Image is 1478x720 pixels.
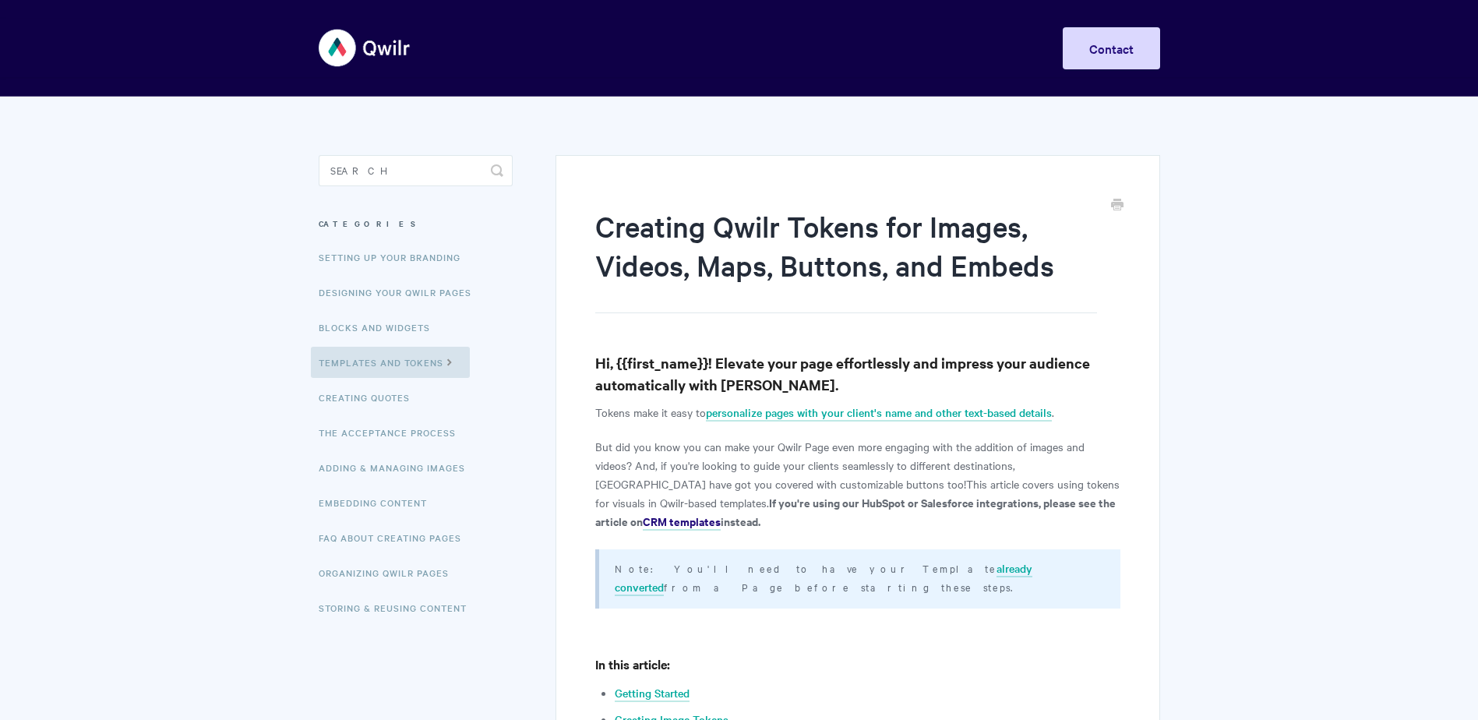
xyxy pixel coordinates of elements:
[615,560,1032,596] a: already converted
[595,494,1116,529] strong: If you're using our HubSpot or Salesforce integrations, please see the article on
[595,655,670,672] strong: In this article:
[319,522,473,553] a: FAQ About Creating Pages
[319,382,422,413] a: Creating Quotes
[319,592,478,623] a: Storing & Reusing Content
[643,513,721,529] strong: CRM templates
[643,514,721,531] a: CRM templates
[319,242,472,273] a: Setting up your Branding
[1063,27,1160,69] a: Contact
[319,277,483,308] a: Designing Your Qwilr Pages
[319,19,411,77] img: Qwilr Help Center
[319,155,513,186] input: Search
[311,347,470,378] a: Templates and Tokens
[319,557,460,588] a: Organizing Qwilr Pages
[319,487,439,518] a: Embedding Content
[595,352,1120,396] h3: Hi, {{first_name}}! Elevate your page effortlessly and impress your audience automatically with [...
[615,685,690,702] a: Getting Started
[319,210,513,238] h3: Categories
[706,404,1052,422] a: personalize pages with your client's name and other text-based details
[319,312,442,343] a: Blocks and Widgets
[595,403,1120,422] p: Tokens make it easy to .
[595,437,1120,531] p: But did you know you can make your Qwilr Page even more engaging with the addition of images and ...
[615,559,1100,596] p: Note: You'll need to have your Template from a Page before starting these steps.
[1111,197,1123,214] a: Print this Article
[319,417,467,448] a: The Acceptance Process
[319,452,477,483] a: Adding & Managing Images
[595,206,1096,313] h1: Creating Qwilr Tokens for Images, Videos, Maps, Buttons, and Embeds
[721,513,760,529] strong: instead.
